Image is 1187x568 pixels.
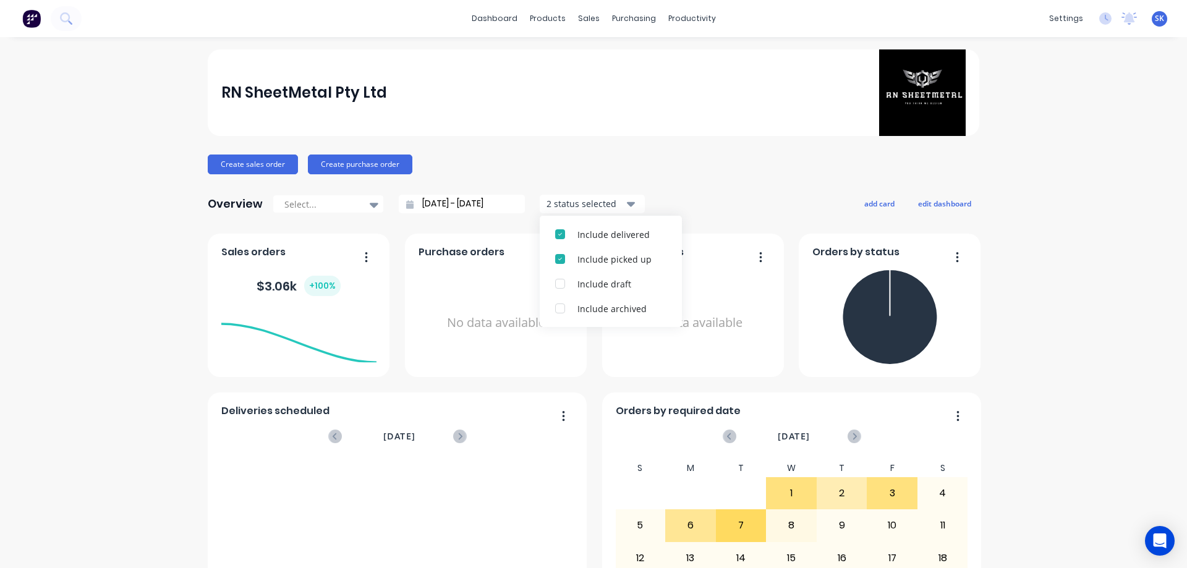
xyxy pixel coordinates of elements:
[308,155,412,174] button: Create purchase order
[383,430,415,443] span: [DATE]
[812,245,900,260] span: Orders by status
[577,253,666,266] div: Include picked up
[577,302,666,315] div: Include archived
[577,228,666,241] div: Include delivered
[817,510,867,541] div: 9
[577,278,666,290] div: Include draft
[767,510,816,541] div: 8
[817,459,867,477] div: T
[867,459,917,477] div: F
[524,9,572,28] div: products
[867,510,917,541] div: 10
[856,195,903,211] button: add card
[867,478,917,509] div: 3
[1043,9,1089,28] div: settings
[208,155,298,174] button: Create sales order
[1145,526,1175,556] div: Open Intercom Messenger
[547,197,624,210] div: 2 status selected
[717,510,766,541] div: 7
[221,245,286,260] span: Sales orders
[817,478,867,509] div: 2
[666,510,715,541] div: 6
[419,245,504,260] span: Purchase orders
[22,9,41,28] img: Factory
[879,49,966,136] img: RN SheetMetal Pty Ltd
[917,459,968,477] div: S
[466,9,524,28] a: dashboard
[1155,13,1164,24] span: SK
[419,265,574,381] div: No data available
[606,9,662,28] div: purchasing
[616,404,741,418] span: Orders by required date
[910,195,979,211] button: edit dashboard
[257,276,341,296] div: $ 3.06k
[615,459,666,477] div: S
[208,192,263,216] div: Overview
[221,80,387,105] div: RN SheetMetal Pty Ltd
[918,510,968,541] div: 11
[616,510,665,541] div: 5
[540,195,645,213] button: 2 status selected
[662,9,722,28] div: productivity
[304,276,341,296] div: + 100 %
[616,265,771,381] div: No data available
[778,430,810,443] span: [DATE]
[767,478,816,509] div: 1
[665,459,716,477] div: M
[918,478,968,509] div: 4
[766,459,817,477] div: W
[716,459,767,477] div: T
[572,9,606,28] div: sales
